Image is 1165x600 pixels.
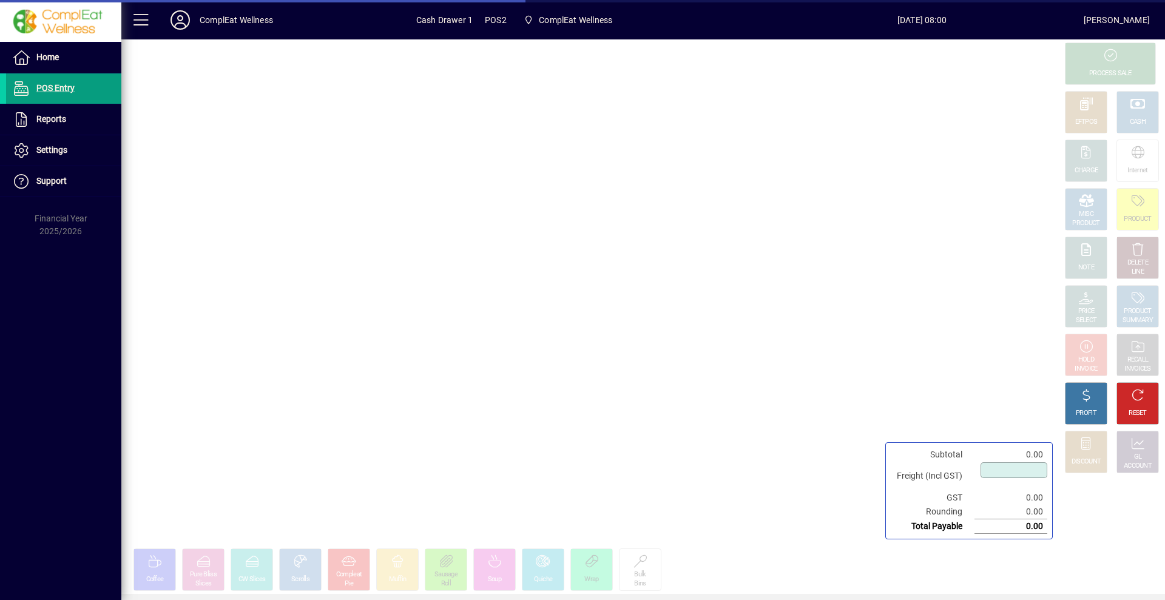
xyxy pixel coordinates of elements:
div: SUMMARY [1123,316,1153,325]
div: Compleat [336,570,362,579]
div: Slices [195,579,212,588]
span: Cash Drawer 1 [416,10,473,30]
td: Subtotal [891,448,974,462]
div: HOLD [1078,356,1094,365]
span: Support [36,176,67,186]
div: Internet [1127,166,1147,175]
span: [DATE] 08:00 [760,10,1084,30]
div: GL [1134,453,1142,462]
div: PRODUCT [1124,307,1151,316]
div: PRODUCT [1072,219,1099,228]
div: PRODUCT [1124,215,1151,224]
div: [PERSON_NAME] [1084,10,1150,30]
div: DISCOUNT [1072,457,1101,467]
span: ComplEat Wellness [519,9,617,31]
div: Coffee [146,575,164,584]
div: Pie [345,579,353,588]
div: Muffin [389,575,407,584]
span: Home [36,52,59,62]
div: ComplEat Wellness [200,10,273,30]
div: Scrolls [291,575,309,584]
div: PROFIT [1076,409,1096,418]
td: 0.00 [974,505,1047,519]
td: 0.00 [974,519,1047,534]
div: RECALL [1127,356,1149,365]
span: ComplEat Wellness [539,10,612,30]
div: PRICE [1078,307,1095,316]
td: GST [891,491,974,505]
div: Bulk [634,570,646,579]
div: Roll [441,579,451,588]
div: NOTE [1078,263,1094,272]
div: Wrap [584,575,598,584]
span: POS Entry [36,83,75,93]
span: Reports [36,114,66,124]
a: Home [6,42,121,73]
td: Freight (Incl GST) [891,462,974,491]
div: INVOICES [1124,365,1150,374]
td: 0.00 [974,448,1047,462]
div: Sausage [434,570,458,579]
div: CASH [1130,118,1146,127]
td: Rounding [891,505,974,519]
div: CW Slices [238,575,266,584]
span: POS2 [485,10,507,30]
td: 0.00 [974,491,1047,505]
div: EFTPOS [1075,118,1098,127]
div: Soup [488,575,501,584]
span: Settings [36,145,67,155]
a: Settings [6,135,121,166]
button: Profile [161,9,200,31]
div: RESET [1129,409,1147,418]
div: DELETE [1127,258,1148,268]
div: Quiche [534,575,553,584]
a: Support [6,166,121,197]
div: PROCESS SALE [1089,69,1132,78]
div: Bins [634,579,646,588]
div: SELECT [1076,316,1097,325]
div: CHARGE [1075,166,1098,175]
div: MISC [1079,210,1093,219]
div: INVOICE [1075,365,1097,374]
div: Pure Bliss [190,570,217,579]
div: LINE [1132,268,1144,277]
div: ACCOUNT [1124,462,1152,471]
a: Reports [6,104,121,135]
td: Total Payable [891,519,974,534]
